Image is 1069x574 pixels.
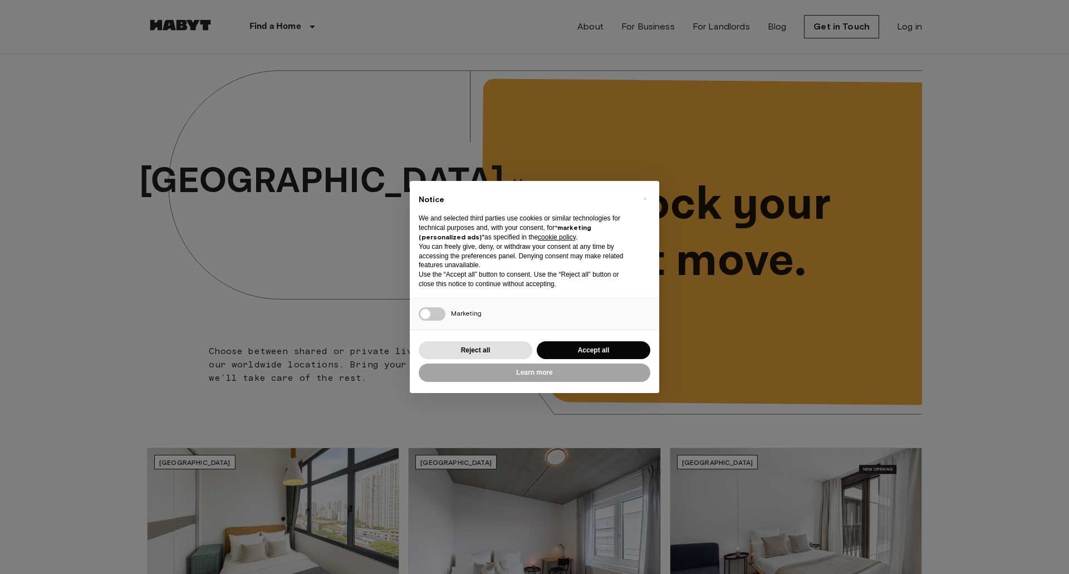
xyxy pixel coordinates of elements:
span: Marketing [451,309,482,317]
span: × [643,192,647,205]
strong: “marketing (personalized ads)” [419,223,591,241]
button: Close this notice [636,190,654,208]
p: We and selected third parties use cookies or similar technologies for technical purposes and, wit... [419,214,632,242]
button: Reject all [419,341,532,360]
p: Use the “Accept all” button to consent. Use the “Reject all” button or close this notice to conti... [419,270,632,289]
p: You can freely give, deny, or withdraw your consent at any time by accessing the preferences pane... [419,242,632,270]
button: Accept all [537,341,650,360]
h2: Notice [419,194,632,205]
button: Learn more [419,364,650,382]
a: cookie policy [538,233,576,241]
